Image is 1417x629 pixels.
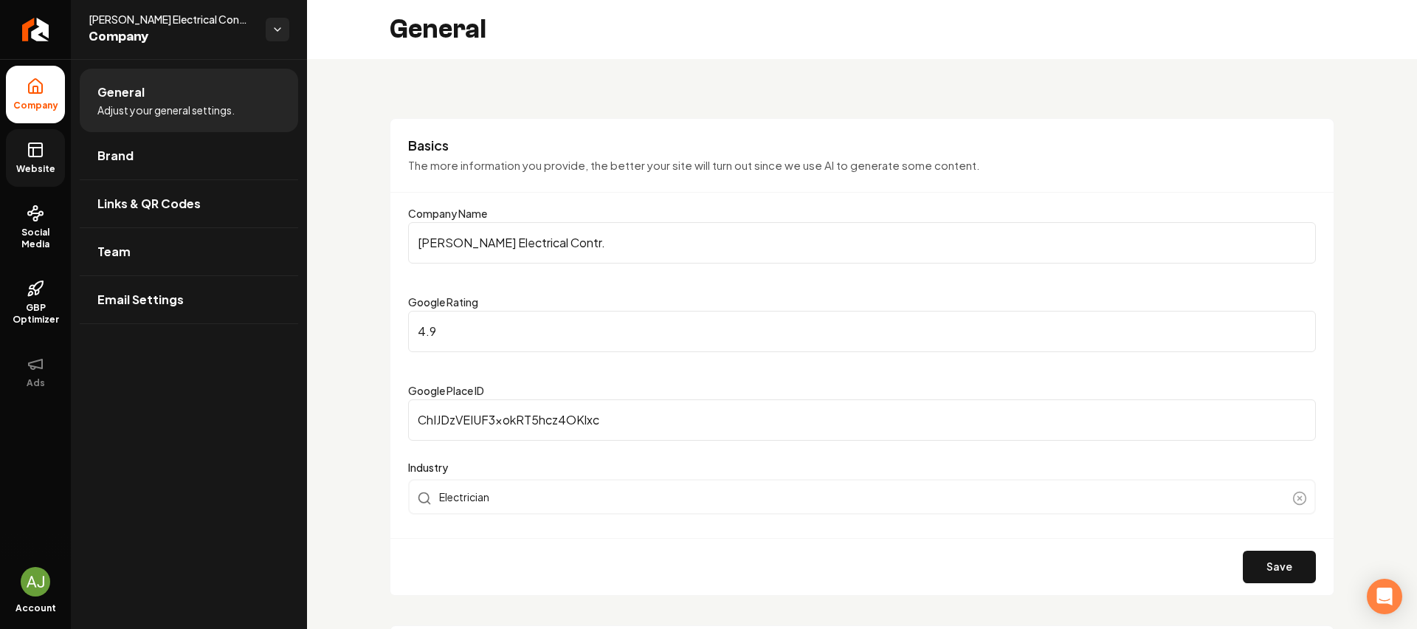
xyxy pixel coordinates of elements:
[97,291,184,309] span: Email Settings
[6,129,65,187] a: Website
[97,103,235,117] span: Adjust your general settings.
[7,100,64,111] span: Company
[97,243,131,261] span: Team
[6,268,65,337] a: GBP Optimizer
[22,18,49,41] img: Rebolt Logo
[80,180,298,227] a: Links & QR Codes
[80,228,298,275] a: Team
[80,276,298,323] a: Email Settings
[1367,579,1402,614] div: Open Intercom Messenger
[97,147,134,165] span: Brand
[89,27,254,47] span: Company
[89,12,254,27] span: [PERSON_NAME] Electrical Contr.
[10,163,61,175] span: Website
[21,567,50,597] button: Open user button
[408,207,487,220] label: Company Name
[390,15,486,44] h2: General
[97,195,201,213] span: Links & QR Codes
[21,377,51,389] span: Ads
[408,137,1316,154] h3: Basics
[15,602,56,614] span: Account
[6,302,65,326] span: GBP Optimizer
[408,295,478,309] label: Google Rating
[408,157,1316,174] p: The more information you provide, the better your site will turn out since we use AI to generate ...
[408,399,1316,441] input: Google Place ID
[408,384,484,397] label: Google Place ID
[6,343,65,401] button: Ads
[6,193,65,262] a: Social Media
[97,83,145,101] span: General
[1243,551,1316,583] button: Save
[408,311,1316,352] input: Google Rating
[408,222,1316,264] input: Company Name
[21,567,50,597] img: AJ Nimeh
[6,227,65,250] span: Social Media
[408,458,1316,476] label: Industry
[80,132,298,179] a: Brand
